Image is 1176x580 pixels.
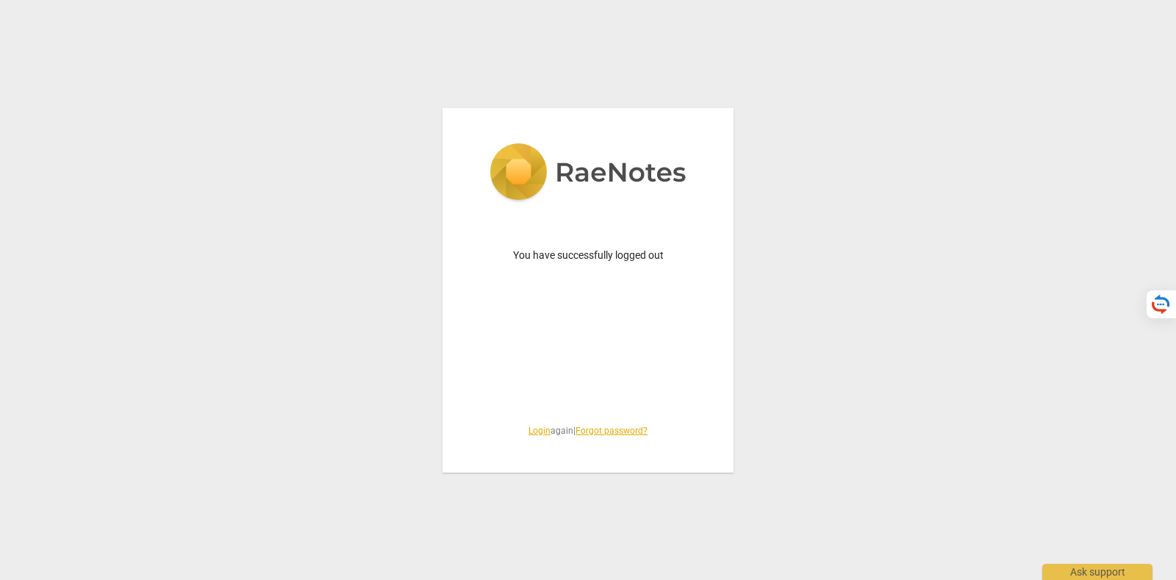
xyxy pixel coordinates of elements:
a: Login [528,426,551,436]
img: 5ac2273c67554f335776073100b6d88f.svg [490,143,686,204]
span: again | [478,425,698,437]
div: Ask support [1042,564,1152,580]
a: Forgot password? [576,426,648,436]
p: You have successfully logged out [478,248,698,263]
